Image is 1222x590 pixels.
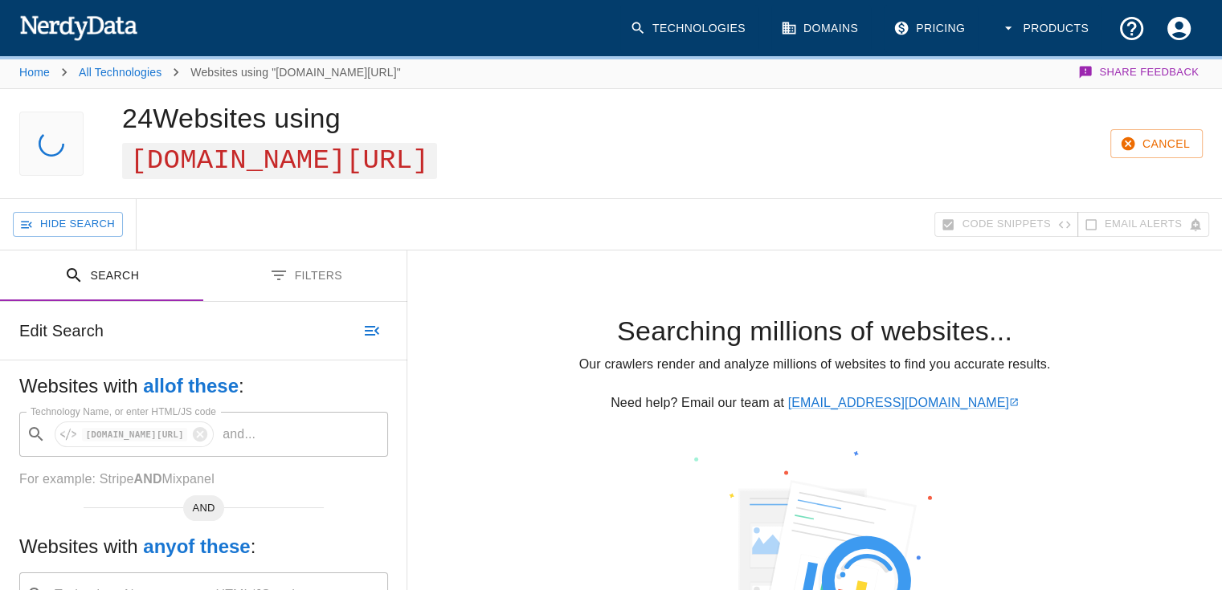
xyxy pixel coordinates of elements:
button: Products [991,5,1101,52]
h5: Websites with : [19,534,388,559]
button: Hide Search [13,212,123,237]
h6: Edit Search [19,318,104,344]
a: [EMAIL_ADDRESS][DOMAIN_NAME] [788,396,1019,409]
label: Technology Name, or enter HTML/JS code [31,405,216,418]
b: all of these [143,375,239,397]
h4: Searching millions of websites... [433,315,1196,348]
span: AND [183,500,225,516]
b: AND [133,472,161,486]
a: Technologies [620,5,758,52]
button: Support and Documentation [1108,5,1155,52]
p: Our crawlers render and analyze millions of websites to find you accurate results. Need help? Ema... [433,355,1196,413]
a: Domains [771,5,871,52]
button: Account Settings [1155,5,1203,52]
a: Home [19,66,50,79]
h5: Websites with : [19,373,388,399]
img: NerdyData.com [19,11,137,43]
button: Filters [204,250,408,301]
span: [DOMAIN_NAME][URL] [122,143,437,179]
a: All Technologies [79,66,161,79]
iframe: Drift Widget Chat Controller [1142,483,1203,544]
b: any of these [143,535,250,557]
nav: breadcrumb [19,56,401,88]
p: and ... [216,425,262,444]
a: Pricing [884,5,978,52]
p: Websites using "[DOMAIN_NAME][URL]" [190,64,401,80]
button: Share Feedback [1076,56,1203,88]
button: Cancel [1110,129,1203,159]
p: For example: Stripe Mixpanel [19,470,388,489]
h1: 24 Websites using [122,103,437,173]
